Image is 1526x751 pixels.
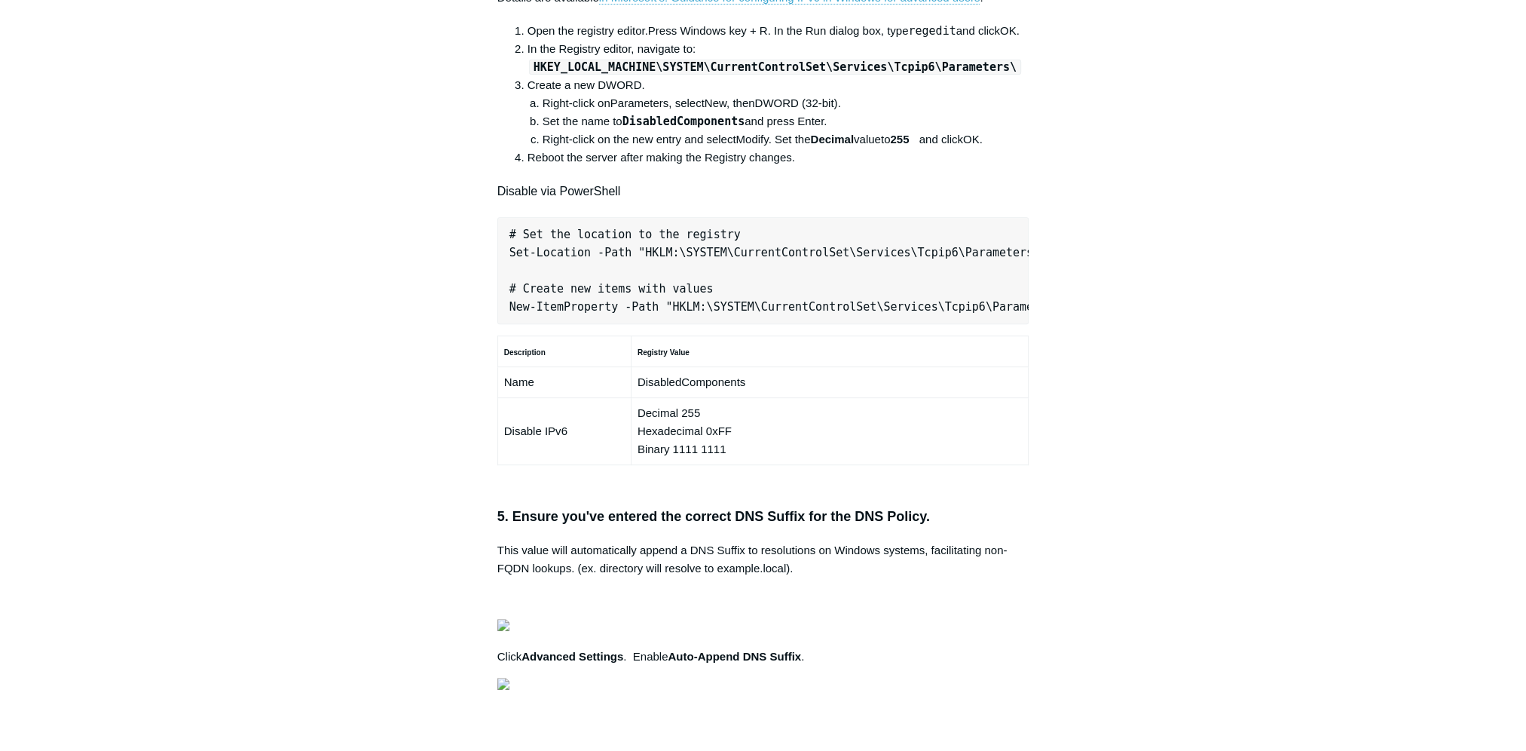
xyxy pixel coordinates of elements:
[497,541,1029,578] p: This value will automatically append a DNS Suffix to resolutions on Windows systems, facilitating...
[528,78,645,91] span: Create a new DWORD.
[528,42,1023,73] span: In the Registry editor, navigate to:
[705,97,726,109] span: New
[521,650,623,663] strong: Advanced Settings
[528,24,648,37] span: Open the registry editor.
[497,648,1029,666] p: Click . Enable .
[543,115,827,127] span: Set the name to and press Enter.
[610,97,669,109] span: Parameters
[668,650,801,663] strong: Auto-Append DNS Suffix
[497,678,509,690] img: 27414169404179
[543,133,983,146] span: Right-click on the new entry and select . Set the to and click .
[631,367,1028,398] td: DisabledComponents
[1000,24,1017,37] span: OK
[854,133,881,146] span: value
[529,60,1021,75] code: HKEY_LOCAL_MACHINE\SYSTEM\CurrentControlSet\Services\Tcpip6\Parameters\
[810,133,854,146] strong: Decimal
[497,182,1029,201] h4: Disable via PowerShell
[497,619,509,631] img: 27414207119379
[638,348,690,357] strong: Registry Value
[755,97,838,109] span: DWORD (32-bit)
[735,133,768,146] span: Modify
[543,97,841,109] span: Right-click on , select , then .
[622,115,745,128] kbd: DisabledComponents
[528,151,795,164] span: Reboot the server after making the Registry changes.
[497,367,631,398] td: Name
[528,22,1029,40] li: Press Windows key + R. In the Run dialog box, type and click .
[908,24,956,38] kbd: regedit
[497,217,1029,324] pre: # Set the location to the registry Set-Location -Path "HKLM:\SYSTEM\CurrentControlSet\Services\Tc...
[497,506,1029,528] h3: 5. Ensure you've entered the correct DNS Suffix for the DNS Policy.
[963,133,980,146] span: OK
[504,348,546,357] strong: Description
[497,398,631,465] td: Disable IPv6
[890,133,909,146] strong: 255
[631,398,1028,465] td: Decimal 255 Hexadecimal 0xFF Binary 1111 1111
